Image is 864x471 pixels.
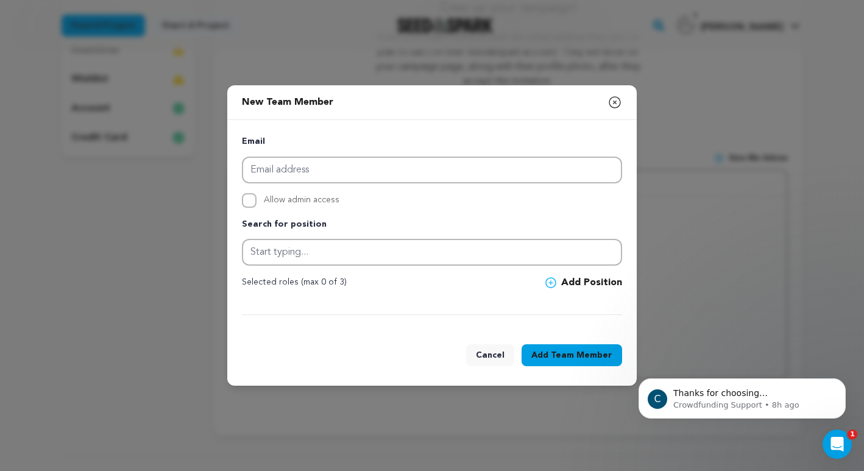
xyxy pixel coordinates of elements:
span: Team Member [551,349,612,361]
button: AddTeam Member [522,344,622,366]
p: Selected roles (max 0 of 3) [242,275,347,290]
button: Add Position [545,275,622,290]
p: New Team Member [242,90,333,115]
span: 1 [848,430,857,439]
input: Start typing... [242,239,622,266]
button: Cancel [466,344,514,366]
span: Allow admin access [264,193,339,208]
iframe: Intercom live chat [823,430,852,459]
input: Email address [242,157,622,183]
p: Email [242,135,622,149]
iframe: Intercom notifications message [620,353,864,438]
input: Allow admin access [242,193,257,208]
p: Search for position [242,218,622,232]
